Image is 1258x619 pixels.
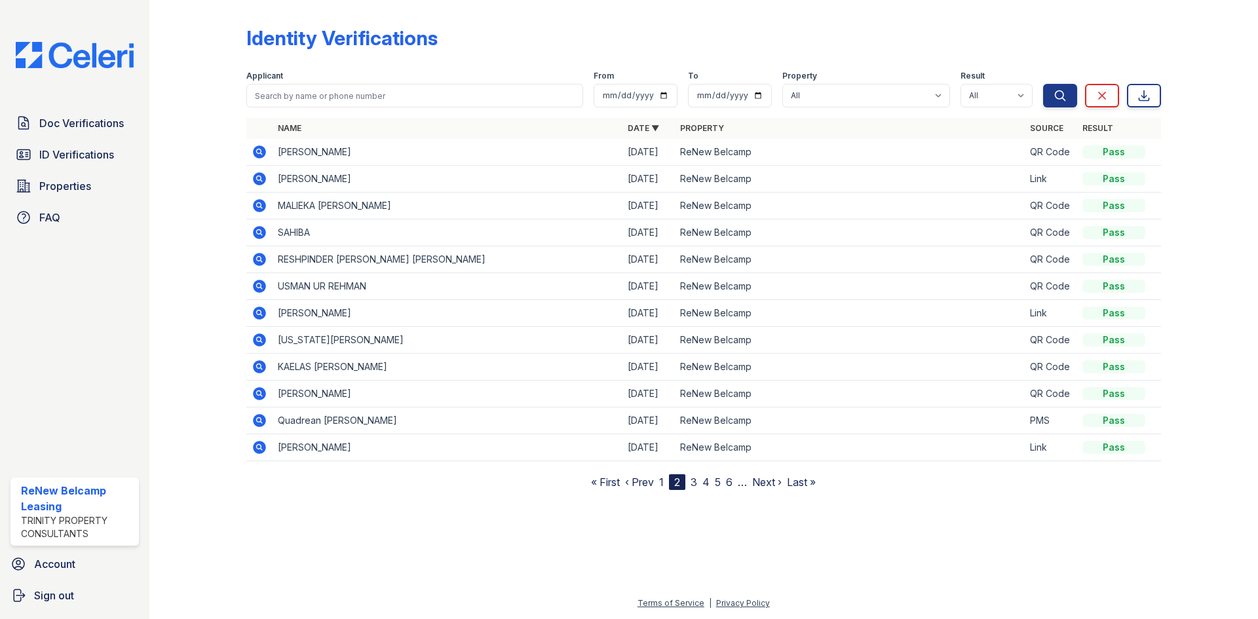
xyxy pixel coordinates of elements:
label: To [688,71,698,81]
td: [PERSON_NAME] [273,381,622,407]
span: Properties [39,178,91,194]
a: « First [591,476,620,489]
span: Account [34,556,75,572]
td: QR Code [1025,219,1077,246]
td: PMS [1025,407,1077,434]
div: Pass [1082,226,1145,239]
td: [DATE] [622,434,675,461]
td: QR Code [1025,327,1077,354]
td: USMAN UR REHMAN [273,273,622,300]
td: [PERSON_NAME] [273,434,622,461]
td: Link [1025,166,1077,193]
label: From [594,71,614,81]
div: Pass [1082,280,1145,293]
a: Date ▼ [628,123,659,133]
div: Pass [1082,414,1145,427]
span: FAQ [39,210,60,225]
td: Quadrean [PERSON_NAME] [273,407,622,434]
a: Properties [10,173,139,199]
td: ReNew Belcamp [675,381,1025,407]
td: Link [1025,434,1077,461]
td: ReNew Belcamp [675,327,1025,354]
a: FAQ [10,204,139,231]
td: [DATE] [622,139,675,166]
td: QR Code [1025,193,1077,219]
td: [DATE] [622,407,675,434]
div: Identity Verifications [246,26,438,50]
td: Link [1025,300,1077,327]
td: KAELAS [PERSON_NAME] [273,354,622,381]
a: Result [1082,123,1113,133]
div: Pass [1082,145,1145,159]
a: Property [680,123,724,133]
div: Pass [1082,360,1145,373]
a: Sign out [5,582,144,609]
a: 4 [702,476,710,489]
span: ID Verifications [39,147,114,162]
td: ReNew Belcamp [675,434,1025,461]
input: Search by name or phone number [246,84,583,107]
td: QR Code [1025,354,1077,381]
a: 1 [659,476,664,489]
td: QR Code [1025,381,1077,407]
a: ‹ Prev [625,476,654,489]
label: Property [782,71,817,81]
span: Doc Verifications [39,115,124,131]
td: [PERSON_NAME] [273,139,622,166]
td: ReNew Belcamp [675,139,1025,166]
td: ReNew Belcamp [675,354,1025,381]
div: ReNew Belcamp Leasing [21,483,134,514]
td: [DATE] [622,193,675,219]
td: [PERSON_NAME] [273,300,622,327]
div: Pass [1082,387,1145,400]
td: ReNew Belcamp [675,273,1025,300]
label: Applicant [246,71,283,81]
td: [DATE] [622,273,675,300]
div: | [709,598,712,608]
td: [DATE] [622,381,675,407]
label: Result [961,71,985,81]
td: [DATE] [622,354,675,381]
td: [PERSON_NAME] [273,166,622,193]
span: … [738,474,747,490]
td: RESHPINDER [PERSON_NAME] [PERSON_NAME] [273,246,622,273]
a: 5 [715,476,721,489]
a: Doc Verifications [10,110,139,136]
div: Pass [1082,172,1145,185]
div: Trinity Property Consultants [21,514,134,540]
a: Terms of Service [638,598,704,608]
a: Name [278,123,301,133]
a: 6 [726,476,733,489]
div: Pass [1082,441,1145,454]
td: [DATE] [622,219,675,246]
div: Pass [1082,333,1145,347]
td: ReNew Belcamp [675,407,1025,434]
td: QR Code [1025,246,1077,273]
td: [DATE] [622,300,675,327]
td: [DATE] [622,327,675,354]
a: Account [5,551,144,577]
td: ReNew Belcamp [675,193,1025,219]
td: [US_STATE][PERSON_NAME] [273,327,622,354]
td: QR Code [1025,139,1077,166]
td: QR Code [1025,273,1077,300]
a: Next › [752,476,782,489]
td: ReNew Belcamp [675,300,1025,327]
div: 2 [669,474,685,490]
div: Pass [1082,253,1145,266]
a: Last » [787,476,816,489]
a: 3 [691,476,697,489]
td: ReNew Belcamp [675,246,1025,273]
div: Pass [1082,307,1145,320]
img: CE_Logo_Blue-a8612792a0a2168367f1c8372b55b34899dd931a85d93a1a3d3e32e68fde9ad4.png [5,42,144,68]
a: Source [1030,123,1063,133]
td: [DATE] [622,246,675,273]
span: Sign out [34,588,74,603]
td: MALIEKA [PERSON_NAME] [273,193,622,219]
td: ReNew Belcamp [675,219,1025,246]
div: Pass [1082,199,1145,212]
td: SAHIBA [273,219,622,246]
a: Privacy Policy [716,598,770,608]
a: ID Verifications [10,141,139,168]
